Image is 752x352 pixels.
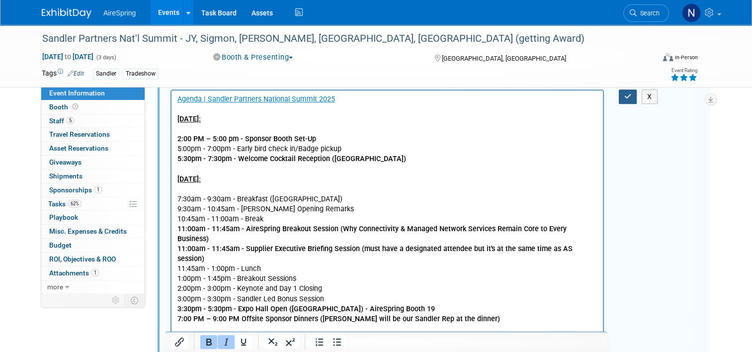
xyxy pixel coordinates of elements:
[41,239,145,252] a: Budget
[49,117,74,125] span: Staff
[39,30,642,48] div: Sandler Partners Nat'l Summit - JY, Sigmon, [PERSON_NAME], [GEOGRAPHIC_DATA], [GEOGRAPHIC_DATA] (...
[42,68,84,80] td: Tags
[674,54,698,61] div: In-Person
[41,253,145,266] a: ROI, Objectives & ROO
[41,100,145,114] a: Booth
[71,103,80,110] span: Booth not reserved yet
[123,69,159,79] div: Tradeshow
[49,130,110,138] span: Travel Reservations
[41,114,145,128] a: Staff5
[67,117,74,124] span: 5
[49,269,99,277] span: Attachments
[282,335,299,349] button: Superscript
[41,183,145,197] a: Sponsorships1
[49,213,78,221] span: Playbook
[41,211,145,224] a: Playbook
[41,280,145,294] a: more
[311,335,328,349] button: Numbered list
[329,335,345,349] button: Bullet list
[637,9,660,17] span: Search
[68,200,82,207] span: 62%
[41,128,145,141] a: Travel Reservations
[663,53,673,61] img: Format-Inperson.png
[49,255,116,263] span: ROI, Objectives & ROO
[642,89,658,104] button: X
[41,266,145,280] a: Attachments1
[200,335,217,349] button: Bold
[49,241,72,249] span: Budget
[41,225,145,238] a: Misc. Expenses & Credits
[95,54,116,61] span: (3 days)
[107,294,125,307] td: Personalize Event Tab Strip
[94,186,102,193] span: 1
[218,335,235,349] button: Italic
[49,89,105,97] span: Event Information
[41,142,145,155] a: Asset Reservations
[442,55,566,62] span: [GEOGRAPHIC_DATA], [GEOGRAPHIC_DATA]
[49,186,102,194] span: Sponsorships
[235,335,252,349] button: Underline
[49,158,82,166] span: Giveaways
[49,172,83,180] span: Shipments
[623,4,669,22] a: Search
[41,197,145,211] a: Tasks62%
[49,227,127,235] span: Misc. Expenses & Credits
[264,335,281,349] button: Subscript
[103,9,136,17] span: AireSpring
[210,52,297,63] button: Booth & Presenting
[670,68,697,73] div: Event Rating
[48,200,82,208] span: Tasks
[91,269,99,276] span: 1
[41,156,145,169] a: Giveaways
[49,103,80,111] span: Booth
[63,53,73,61] span: to
[42,52,94,61] span: [DATE] [DATE]
[601,52,698,67] div: Event Format
[41,170,145,183] a: Shipments
[93,69,119,79] div: Sandler
[41,87,145,100] a: Event Information
[47,283,63,291] span: more
[682,3,701,22] img: Natalie Pyron
[68,70,84,77] a: Edit
[49,144,108,152] span: Asset Reservations
[42,8,91,18] img: ExhibitDay
[125,294,145,307] td: Toggle Event Tabs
